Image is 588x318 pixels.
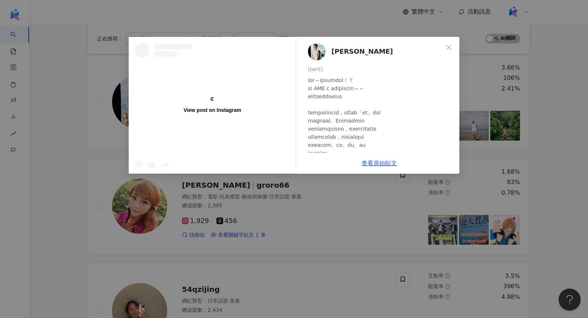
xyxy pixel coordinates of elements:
[362,160,397,167] a: 查看原始貼文
[308,76,453,311] div: lor～ipsumdol！？ si AME c adipiscin～～ elitseddoeius temporincid，utlab「et」dol magnaal、Enimadmin veni...
[446,45,452,50] span: close
[184,107,241,113] div: View post on Instagram
[441,40,456,55] button: Close
[308,43,326,60] img: KOL Avatar
[308,43,443,60] a: KOL Avatar[PERSON_NAME]
[331,46,393,57] span: [PERSON_NAME]
[129,37,296,173] a: View post on Instagram
[308,66,453,73] div: [DATE]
